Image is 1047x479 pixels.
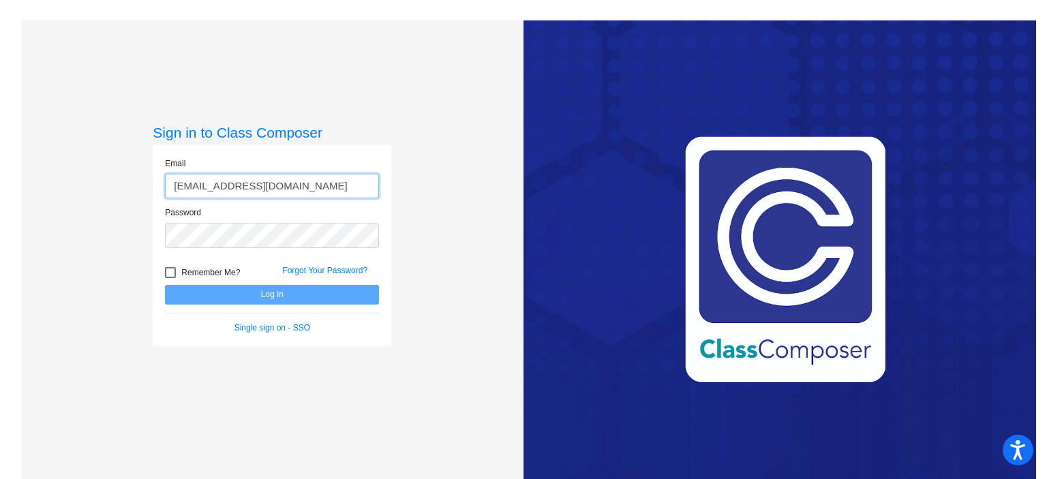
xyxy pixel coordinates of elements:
[165,285,379,305] button: Log In
[181,264,240,281] span: Remember Me?
[234,323,310,333] a: Single sign on - SSO
[165,206,201,219] label: Password
[165,157,185,170] label: Email
[282,266,367,275] a: Forgot Your Password?
[153,124,391,141] h3: Sign in to Class Composer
